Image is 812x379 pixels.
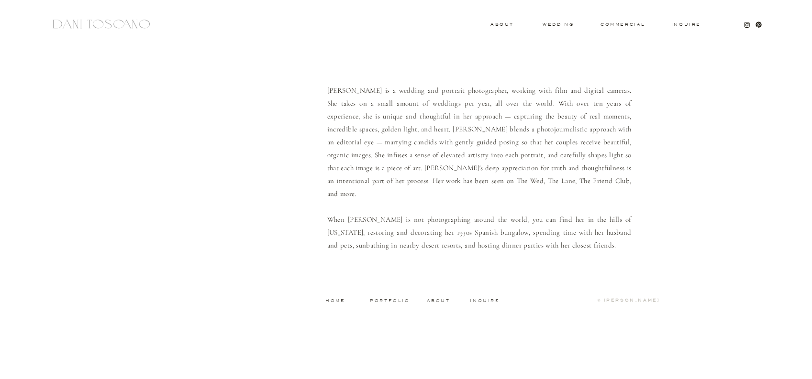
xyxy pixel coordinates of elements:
a: commercial [601,22,645,26]
a: Inquire [671,22,701,27]
a: about [427,299,453,303]
a: About [490,22,512,26]
b: © [PERSON_NAME] [598,298,660,303]
a: wedding [543,22,574,26]
p: [PERSON_NAME] is a wedding and portrait photographer, working with film and digital cameras. She ... [327,84,632,250]
a: © [PERSON_NAME] [556,298,660,303]
a: portfolio [367,299,414,303]
a: home [312,299,359,303]
a: inquire [470,299,501,303]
